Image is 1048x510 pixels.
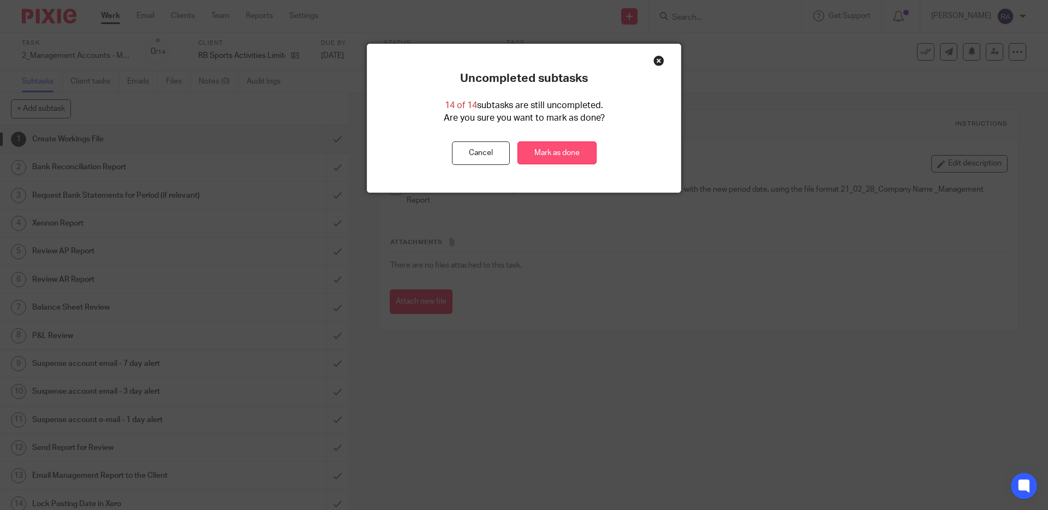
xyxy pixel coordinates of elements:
p: subtasks are still uncompleted. [445,99,603,112]
a: Mark as done [517,141,597,165]
span: 14 of 14 [445,101,477,110]
button: Cancel [452,141,510,165]
p: Uncompleted subtasks [460,72,588,86]
div: Close this dialog window [653,55,664,66]
p: Are you sure you want to mark as done? [444,112,605,124]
